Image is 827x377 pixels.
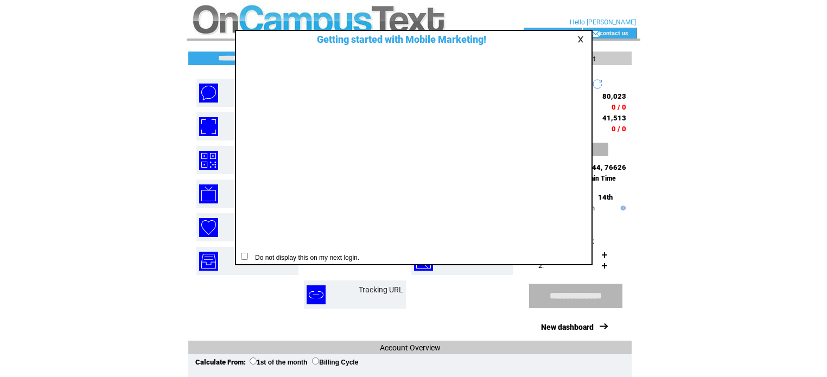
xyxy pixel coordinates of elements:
[380,343,441,352] span: Account Overview
[541,323,594,331] a: New dashboard
[195,358,246,366] span: Calculate From:
[570,18,636,26] span: Hello [PERSON_NAME]
[618,206,626,210] img: help.gif
[538,261,544,270] span: 2.
[579,163,626,171] span: 71444, 76626
[602,92,626,100] span: 80,023
[306,34,486,45] span: Getting started with Mobile Marketing!
[199,117,218,136] img: mobile-coupons.png
[250,359,307,366] label: 1st of the month
[307,285,326,304] img: tracking-url.png
[540,29,549,38] img: account_icon.gif
[199,184,218,203] img: text-to-screen.png
[602,114,626,122] span: 41,513
[250,254,359,261] span: Do not display this on my next login.
[612,103,626,111] span: 0 / 0
[199,218,218,237] img: birthday-wishes.png
[199,151,218,170] img: qr-codes.png
[359,285,403,294] a: Tracking URL
[600,29,628,36] a: contact us
[612,125,626,133] span: 0 / 0
[250,357,257,365] input: 1st of the month
[571,175,616,182] span: Mountain Time
[598,193,613,201] span: 14th
[199,252,218,271] img: inbox.png
[199,84,218,103] img: text-blast.png
[312,357,319,365] input: Billing Cycle
[312,359,358,366] label: Billing Cycle
[591,29,600,38] img: contact_us_icon.gif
